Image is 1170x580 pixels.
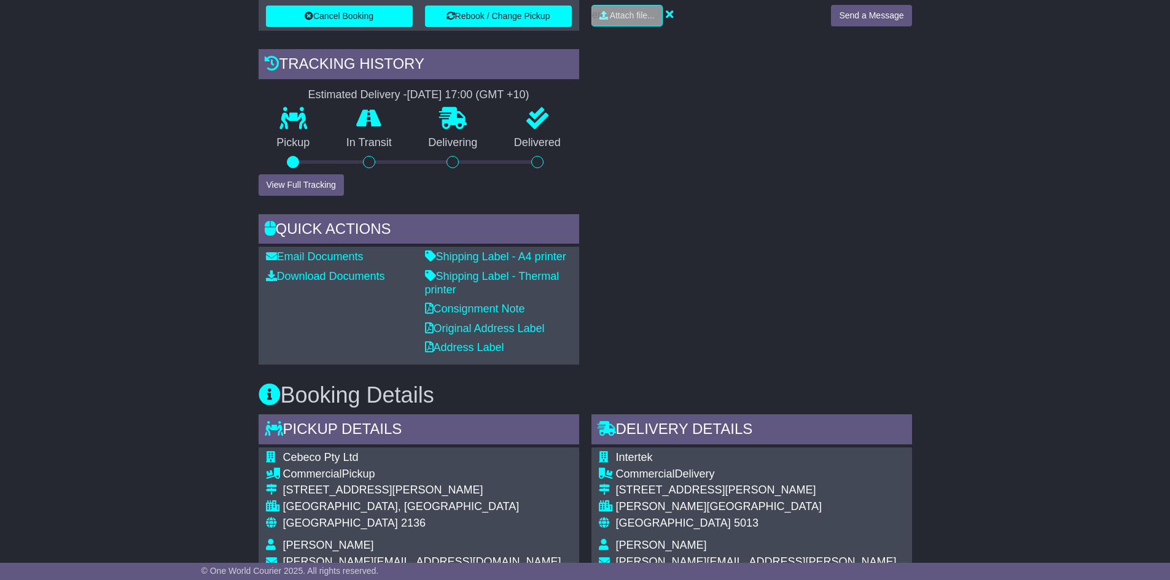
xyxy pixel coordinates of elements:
[425,270,560,296] a: Shipping Label - Thermal printer
[425,322,545,334] a: Original Address Label
[328,136,410,150] p: In Transit
[616,451,653,463] span: Intertek
[201,566,379,576] span: © One World Courier 2025. All rights reserved.
[259,174,344,196] button: View Full Tracking
[496,136,579,150] p: Delivered
[283,468,561,481] div: Pickup
[259,383,912,408] h3: Booking Details
[616,468,675,480] span: Commercial
[425,341,504,354] a: Address Label
[266,6,413,27] button: Cancel Booking
[283,484,561,497] div: [STREET_ADDRESS][PERSON_NAME]
[591,414,912,447] div: Delivery Details
[616,539,707,551] span: [PERSON_NAME]
[283,500,561,514] div: [GEOGRAPHIC_DATA], [GEOGRAPHIC_DATA]
[616,468,905,481] div: Delivery
[831,5,911,26] button: Send a Message
[283,468,342,480] span: Commercial
[425,303,525,315] a: Consignment Note
[266,250,364,263] a: Email Documents
[616,500,905,514] div: [PERSON_NAME][GEOGRAPHIC_DATA]
[425,250,566,263] a: Shipping Label - A4 printer
[425,6,572,27] button: Rebook / Change Pickup
[401,517,426,529] span: 2136
[616,517,731,529] span: [GEOGRAPHIC_DATA]
[259,414,579,447] div: Pickup Details
[734,517,759,529] span: 5013
[259,49,579,82] div: Tracking history
[259,88,579,102] div: Estimated Delivery -
[283,539,374,551] span: [PERSON_NAME]
[266,270,385,282] a: Download Documents
[410,136,496,150] p: Delivering
[407,88,529,102] div: [DATE] 17:00 (GMT +10)
[283,451,359,463] span: Cebeco Pty Ltd
[259,136,329,150] p: Pickup
[259,214,579,247] div: Quick Actions
[616,484,905,497] div: [STREET_ADDRESS][PERSON_NAME]
[283,555,561,568] span: [PERSON_NAME][EMAIL_ADDRESS][DOMAIN_NAME]
[283,517,398,529] span: [GEOGRAPHIC_DATA]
